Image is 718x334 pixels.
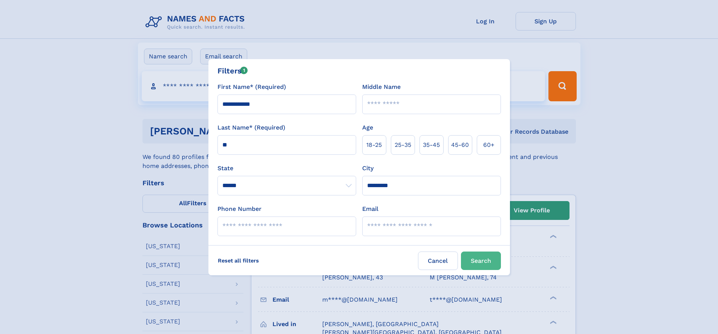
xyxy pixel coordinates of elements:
[217,164,356,173] label: State
[366,140,382,149] span: 18‑25
[217,123,285,132] label: Last Name* (Required)
[362,164,374,173] label: City
[461,252,501,270] button: Search
[362,204,378,214] label: Email
[483,140,494,149] span: 60+
[451,140,469,149] span: 45‑60
[217,204,262,214] label: Phone Number
[217,82,286,92] label: First Name* (Required)
[362,123,373,132] label: Age
[217,65,248,76] div: Filters
[213,252,264,270] label: Reset all filters
[362,82,401,92] label: Middle Name
[418,252,458,270] label: Cancel
[395,140,411,149] span: 25‑35
[423,140,440,149] span: 35‑45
